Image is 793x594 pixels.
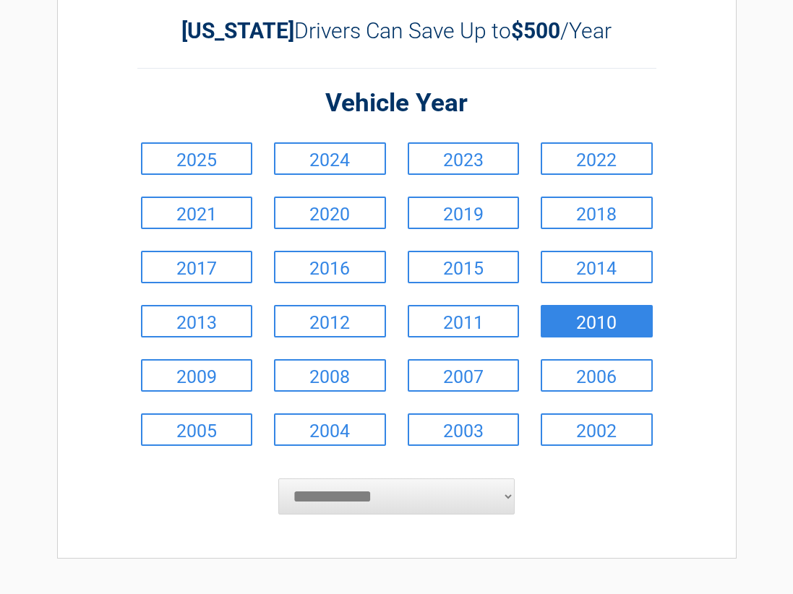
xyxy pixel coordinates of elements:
[408,359,520,392] a: 2007
[274,305,386,337] a: 2012
[511,18,560,43] b: $500
[541,413,653,446] a: 2002
[408,305,520,337] a: 2011
[408,142,520,175] a: 2023
[141,197,253,229] a: 2021
[274,142,386,175] a: 2024
[181,18,294,43] b: [US_STATE]
[541,305,653,337] a: 2010
[141,142,253,175] a: 2025
[541,251,653,283] a: 2014
[408,413,520,446] a: 2003
[137,87,656,121] h2: Vehicle Year
[141,305,253,337] a: 2013
[541,197,653,229] a: 2018
[141,251,253,283] a: 2017
[141,413,253,446] a: 2005
[274,197,386,229] a: 2020
[541,359,653,392] a: 2006
[408,197,520,229] a: 2019
[274,251,386,283] a: 2016
[274,413,386,446] a: 2004
[541,142,653,175] a: 2022
[408,251,520,283] a: 2015
[141,359,253,392] a: 2009
[274,359,386,392] a: 2008
[137,18,656,43] h2: Drivers Can Save Up to /Year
